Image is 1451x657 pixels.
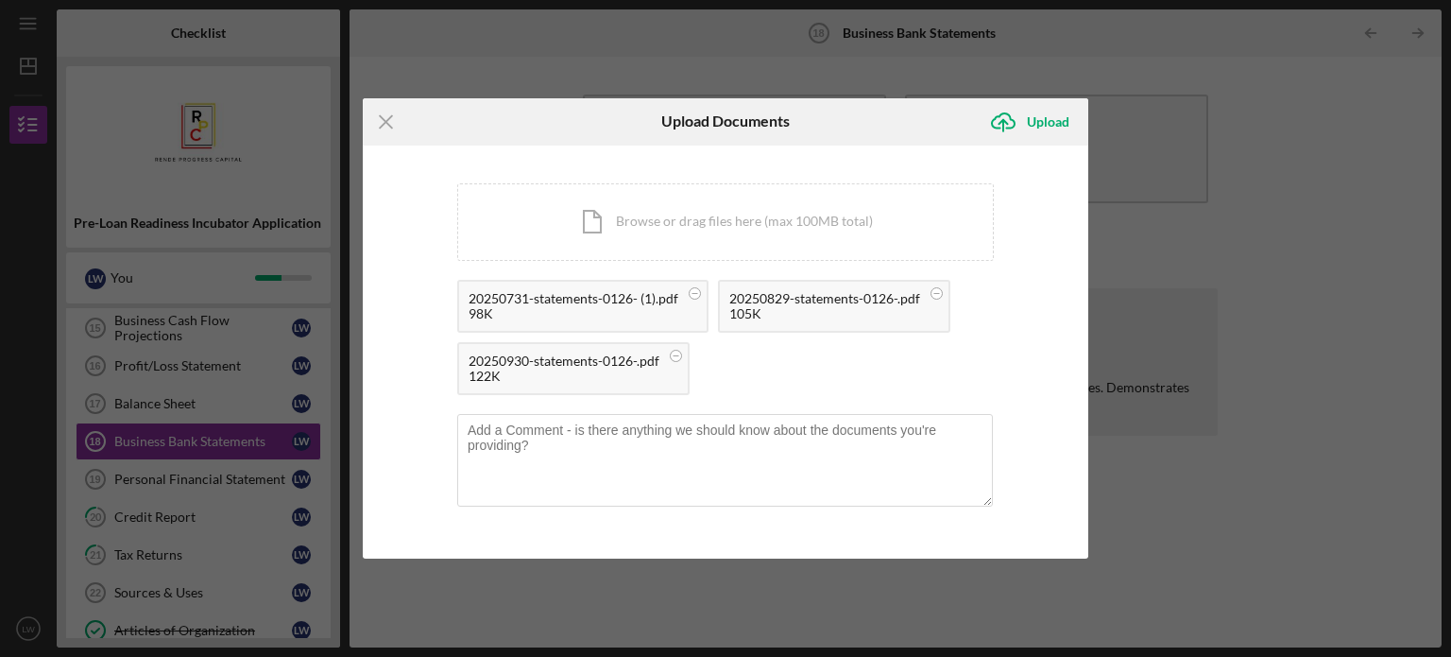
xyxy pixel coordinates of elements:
[661,112,790,130] h6: Upload Documents
[980,103,1088,141] button: Upload
[729,306,920,321] div: 105K
[729,291,920,306] div: 20250829-statements-0126-.pdf
[469,354,659,369] div: 20250930-statements-0126-.pdf
[469,306,678,321] div: 98K
[469,369,659,384] div: 122K
[1027,103,1069,141] div: Upload
[469,291,678,306] div: 20250731-statements-0126- (1).pdf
